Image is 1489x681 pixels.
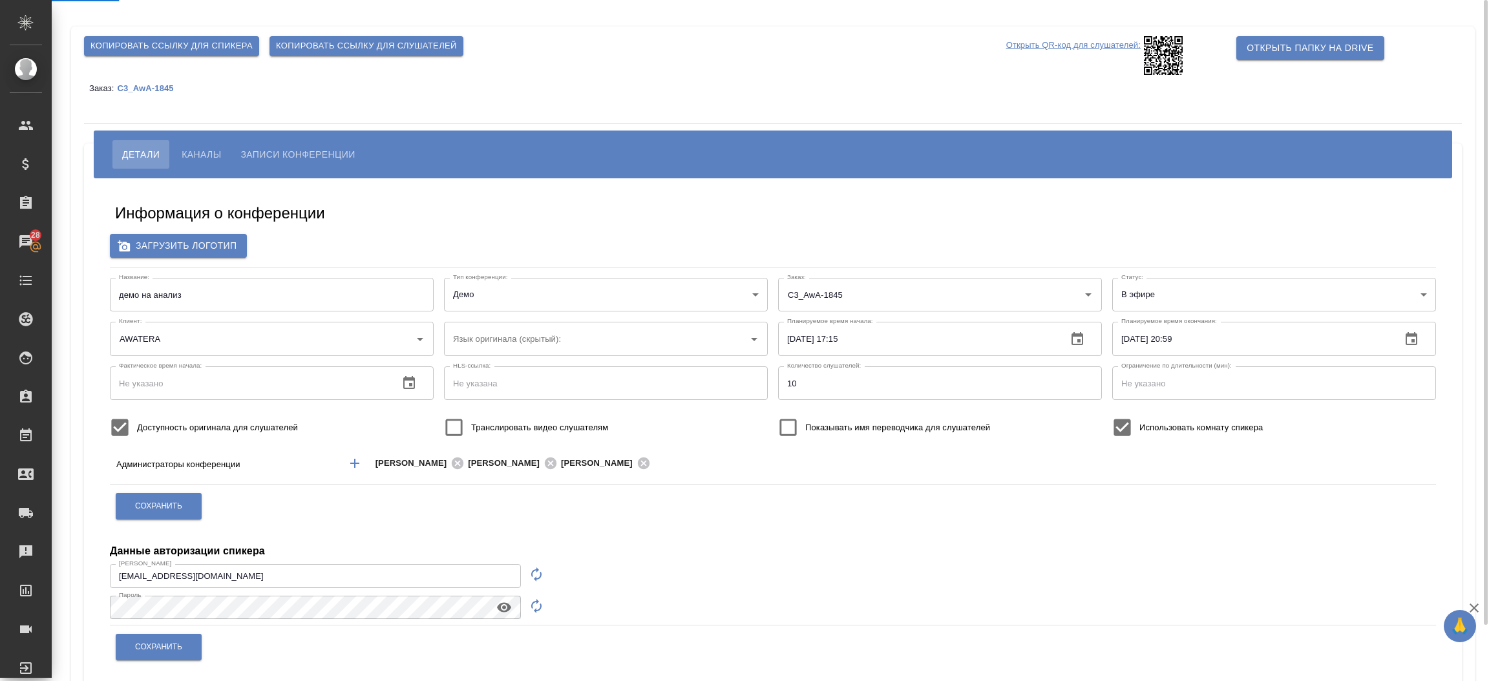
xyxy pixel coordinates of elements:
[84,36,259,56] button: Копировать ссылку для спикера
[411,330,429,348] button: Open
[561,455,654,471] div: [PERSON_NAME]
[135,642,182,653] span: Сохранить
[117,83,183,93] a: C3_AwA-1845
[444,366,768,400] input: Не указана
[89,83,117,93] p: Заказ:
[471,421,608,434] span: Транслировать видео слушателям
[1247,40,1373,56] span: Открыть папку на Drive
[110,366,388,400] input: Не указано
[90,39,253,54] span: Копировать ссылку для спикера
[182,147,221,162] span: Каналы
[110,278,434,311] input: Не указан
[120,238,237,254] span: Загрузить логотип
[122,147,160,162] span: Детали
[23,229,48,242] span: 28
[269,36,463,56] button: Копировать ссылку для слушателей
[1313,462,1316,465] button: Open
[276,39,457,54] span: Копировать ссылку для слушателей
[3,225,48,258] a: 28
[375,455,469,471] div: [PERSON_NAME]
[115,203,325,224] h5: Информация о конференции
[1112,278,1436,311] div: В эфире
[240,147,355,162] span: Записи конференции
[468,457,547,470] span: [PERSON_NAME]
[1449,613,1471,640] span: 🙏
[468,455,561,471] div: [PERSON_NAME]
[778,366,1102,400] input: Не указано
[1444,610,1476,642] button: 🙏
[135,501,182,512] span: Сохранить
[375,457,455,470] span: [PERSON_NAME]
[137,421,298,434] span: Доступность оригинала для слушателей
[1139,421,1263,434] span: Использовать комнату спикера
[116,634,202,660] button: Сохранить
[1079,286,1097,304] button: Open
[1006,36,1141,75] p: Открыть QR-код для слушателей:
[1112,322,1391,355] input: Не указано
[745,330,763,348] button: Open
[561,457,640,470] span: [PERSON_NAME]
[110,543,265,559] h4: Данные авторизации спикера
[110,234,247,258] label: Загрузить логотип
[778,322,1057,355] input: Не указано
[116,458,335,471] p: Администраторы конференции
[805,421,990,434] span: Показывать имя переводчика для слушателей
[1236,36,1384,60] button: Открыть папку на Drive
[110,564,521,587] input: Не указано
[444,278,768,311] div: Демо
[116,493,202,519] button: Сохранить
[339,448,370,479] button: Добавить менеджера
[1112,366,1436,400] input: Не указано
